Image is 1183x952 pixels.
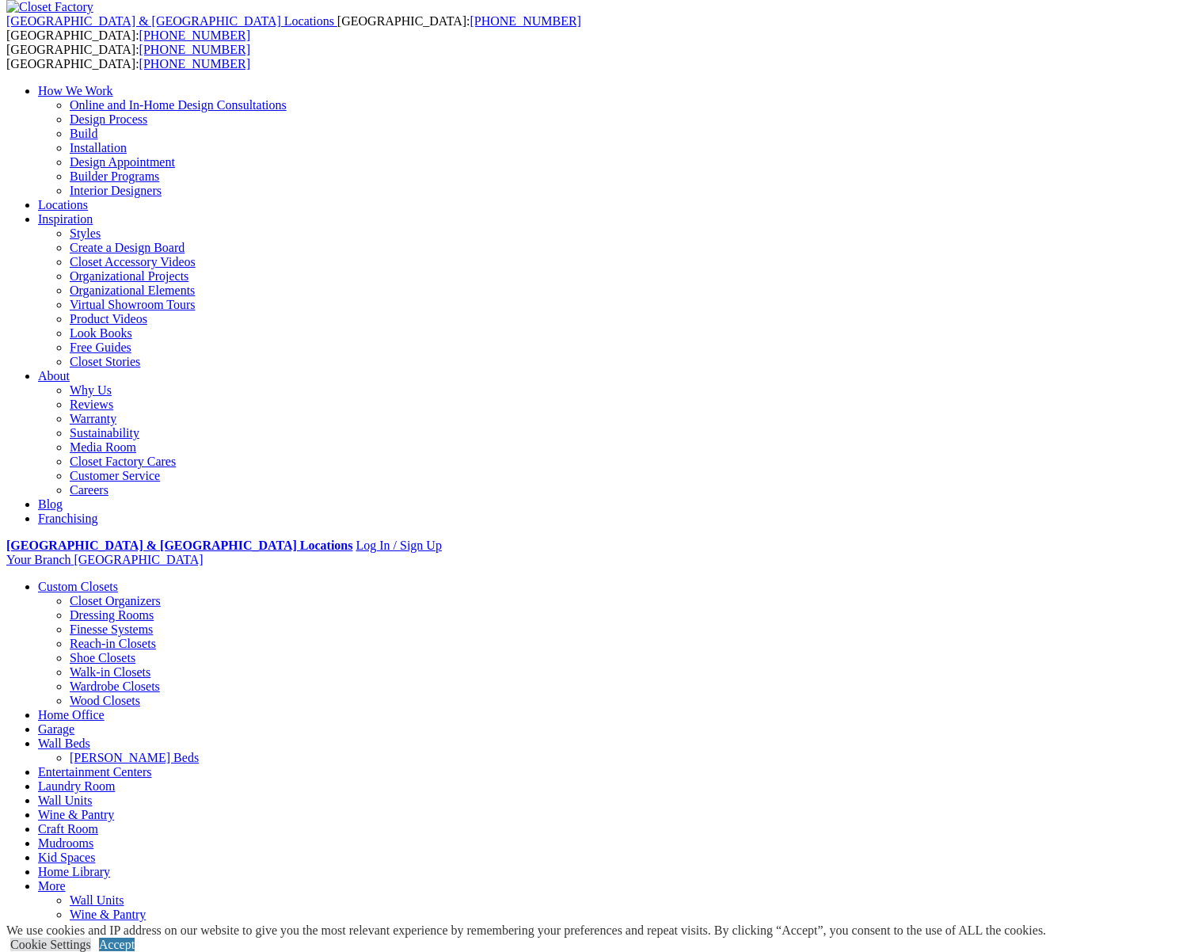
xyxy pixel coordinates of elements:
[38,879,66,893] a: More menu text will display only on big screen
[139,43,250,56] a: [PHONE_NUMBER]
[6,14,334,28] span: [GEOGRAPHIC_DATA] & [GEOGRAPHIC_DATA] Locations
[70,608,154,622] a: Dressing Rooms
[70,127,98,140] a: Build
[70,98,287,112] a: Online and In-Home Design Consultations
[139,29,250,42] a: [PHONE_NUMBER]
[70,751,199,764] a: [PERSON_NAME] Beds
[70,169,159,183] a: Builder Programs
[70,383,112,397] a: Why Us
[70,341,131,354] a: Free Guides
[38,765,152,779] a: Entertainment Centers
[38,822,98,836] a: Craft Room
[6,553,70,566] span: Your Branch
[70,112,147,126] a: Design Process
[10,938,91,951] a: Cookie Settings
[6,43,250,70] span: [GEOGRAPHIC_DATA]: [GEOGRAPHIC_DATA]:
[74,553,203,566] span: [GEOGRAPHIC_DATA]
[38,497,63,511] a: Blog
[38,836,93,850] a: Mudrooms
[70,922,130,935] a: Craft Room
[70,651,135,664] a: Shoe Closets
[70,440,136,454] a: Media Room
[38,198,88,211] a: Locations
[139,57,250,70] a: [PHONE_NUMBER]
[38,512,98,525] a: Franchising
[38,722,74,736] a: Garage
[470,14,580,28] a: [PHONE_NUMBER]
[38,708,105,722] a: Home Office
[38,779,115,793] a: Laundry Room
[70,141,127,154] a: Installation
[70,312,147,326] a: Product Videos
[6,14,581,42] span: [GEOGRAPHIC_DATA]: [GEOGRAPHIC_DATA]:
[70,155,175,169] a: Design Appointment
[70,326,132,340] a: Look Books
[70,184,162,197] a: Interior Designers
[70,241,184,254] a: Create a Design Board
[70,680,160,693] a: Wardrobe Closets
[70,227,101,240] a: Styles
[70,412,116,425] a: Warranty
[38,737,90,750] a: Wall Beds
[70,455,176,468] a: Closet Factory Cares
[99,938,135,951] a: Accept
[38,84,113,97] a: How We Work
[70,469,160,482] a: Customer Service
[38,865,110,878] a: Home Library
[70,398,113,411] a: Reviews
[70,355,140,368] a: Closet Stories
[70,298,196,311] a: Virtual Showroom Tours
[6,539,352,552] a: [GEOGRAPHIC_DATA] & [GEOGRAPHIC_DATA] Locations
[70,665,150,679] a: Walk-in Closets
[38,851,95,864] a: Kid Spaces
[70,255,196,268] a: Closet Accessory Videos
[70,893,124,907] a: Wall Units
[38,212,93,226] a: Inspiration
[70,483,108,497] a: Careers
[38,580,118,593] a: Custom Closets
[70,623,153,636] a: Finesse Systems
[70,426,139,440] a: Sustainability
[356,539,441,552] a: Log In / Sign Up
[70,269,188,283] a: Organizational Projects
[38,794,92,807] a: Wall Units
[6,553,204,566] a: Your Branch [GEOGRAPHIC_DATA]
[70,694,140,707] a: Wood Closets
[38,808,114,821] a: Wine & Pantry
[6,923,1046,938] div: We use cookies and IP address on our website to give you the most relevant experience by remember...
[70,637,156,650] a: Reach-in Closets
[70,908,146,921] a: Wine & Pantry
[70,594,161,607] a: Closet Organizers
[70,284,195,297] a: Organizational Elements
[6,14,337,28] a: [GEOGRAPHIC_DATA] & [GEOGRAPHIC_DATA] Locations
[38,369,70,383] a: About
